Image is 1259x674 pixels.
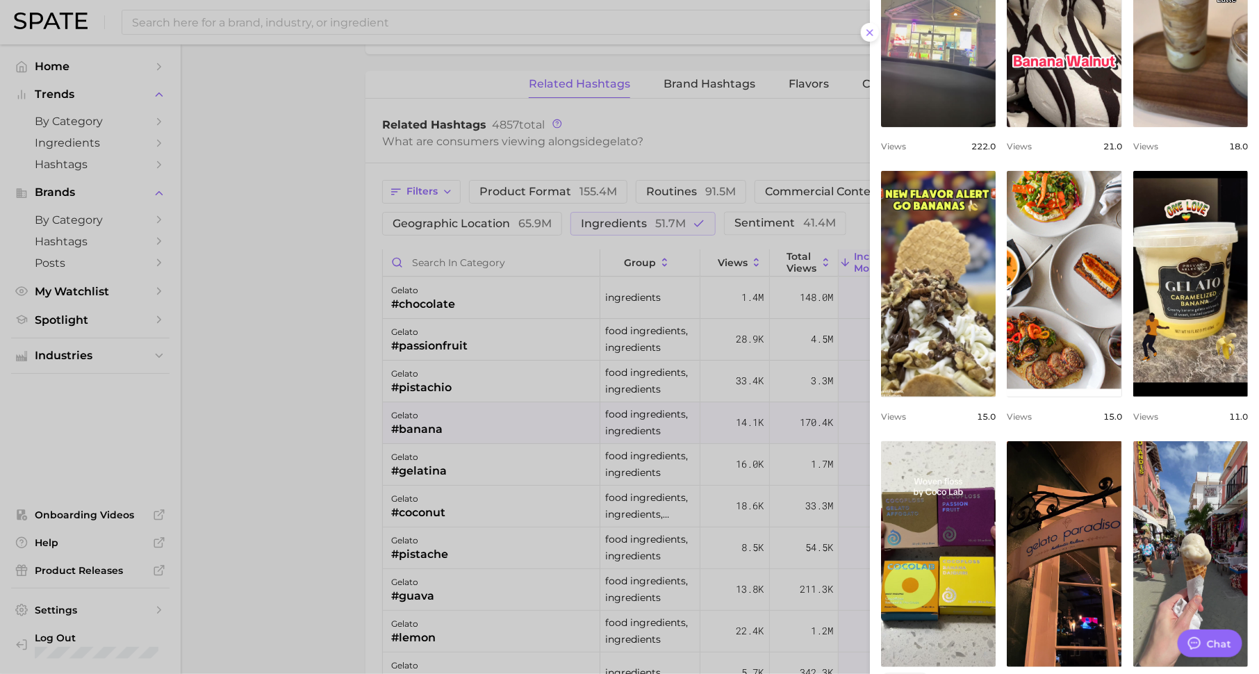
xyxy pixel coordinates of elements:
[971,141,996,151] span: 222.0
[1133,411,1158,422] span: Views
[1103,141,1122,151] span: 21.0
[1007,411,1032,422] span: Views
[881,411,906,422] span: Views
[881,141,906,151] span: Views
[1229,141,1248,151] span: 18.0
[1007,141,1032,151] span: Views
[1229,411,1248,422] span: 11.0
[1103,411,1122,422] span: 15.0
[977,411,996,422] span: 15.0
[1133,141,1158,151] span: Views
